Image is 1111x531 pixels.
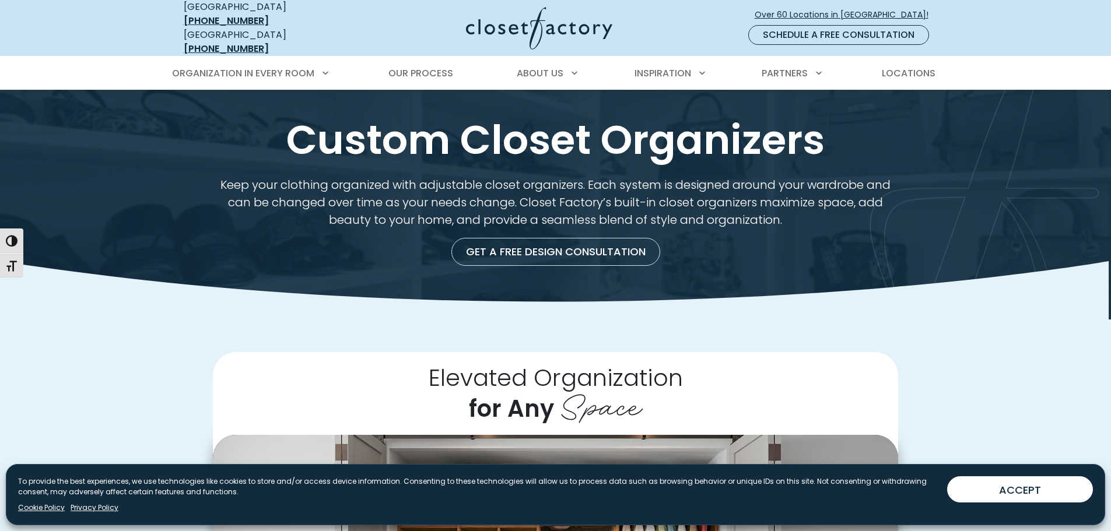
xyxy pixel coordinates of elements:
span: Inspiration [635,66,691,80]
a: [PHONE_NUMBER] [184,42,269,55]
span: Space [560,380,643,427]
span: Over 60 Locations in [GEOGRAPHIC_DATA]! [755,9,938,21]
span: Organization in Every Room [172,66,314,80]
a: Schedule a Free Consultation [748,25,929,45]
a: Cookie Policy [18,502,65,513]
img: Closet Factory Logo [466,7,612,50]
a: Privacy Policy [71,502,118,513]
button: ACCEPT [947,476,1093,502]
span: Partners [762,66,808,80]
a: [PHONE_NUMBER] [184,14,269,27]
a: Over 60 Locations in [GEOGRAPHIC_DATA]! [754,5,938,25]
span: Elevated Organization [429,361,683,394]
span: Locations [882,66,935,80]
span: Our Process [388,66,453,80]
span: for Any [469,392,554,425]
h1: Custom Closet Organizers [181,118,930,162]
a: Get a Free Design Consultation [451,238,660,266]
p: Keep your clothing organized with adjustable closet organizers. Each system is designed around yo... [213,176,898,228]
span: About Us [517,66,563,80]
p: To provide the best experiences, we use technologies like cookies to store and/or access device i... [18,476,938,497]
div: [GEOGRAPHIC_DATA] [184,28,353,56]
nav: Primary Menu [164,57,948,90]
